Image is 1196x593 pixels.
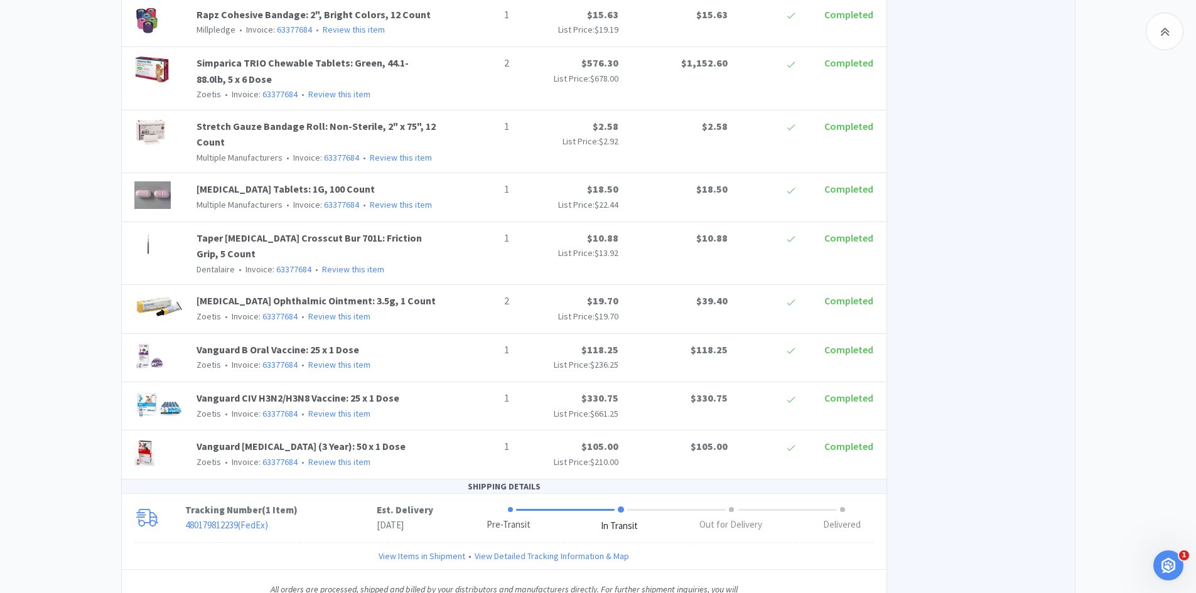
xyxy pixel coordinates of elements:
span: $661.25 [590,408,618,419]
span: Invoice: [221,456,298,467]
span: • [465,549,475,563]
p: 2 [446,55,509,72]
span: $1,152.60 [681,56,728,69]
span: Invoice: [235,264,311,275]
span: Completed [824,120,873,132]
span: • [299,359,306,370]
span: $39.40 [696,294,728,307]
a: 63377684 [324,152,359,163]
span: • [223,311,230,322]
p: List Price: [519,358,618,371]
span: Multiple Manufacturers [197,199,283,210]
p: 1 [446,119,509,135]
p: Tracking Number ( ) [185,503,377,518]
span: Completed [824,294,873,307]
div: Pre-Transit [487,518,531,532]
a: 63377684 [277,24,312,35]
a: 63377684 [324,199,359,210]
iframe: Intercom live chat [1153,550,1183,580]
p: List Price: [519,72,618,85]
span: $19.70 [595,311,618,322]
span: 1 Item [266,504,294,516]
span: Completed [824,56,873,69]
span: Dentalaire [197,264,235,275]
img: 7288fb1bae024496a99650a2bc0a1cbb_368666.png [134,55,170,83]
span: $15.63 [696,8,728,21]
span: Invoice: [235,24,312,35]
span: $10.88 [587,232,618,244]
p: 1 [446,390,509,407]
span: Invoice: [221,408,298,419]
div: Delivered [823,518,861,532]
span: Millpledge [197,24,235,35]
span: • [314,24,321,35]
span: $15.63 [587,8,618,21]
p: List Price: [519,455,618,469]
a: Review this item [308,311,370,322]
a: Vanguard B Oral Vaccine: 25 x 1 Dose [197,343,359,356]
span: Completed [824,183,873,195]
span: • [299,408,306,419]
span: Invoice: [221,88,298,100]
span: Zoetis [197,359,221,370]
a: 63377684 [262,456,298,467]
a: Review this item [323,24,385,35]
img: ac75a1e53e9b4e11ba28b73cd43ace2d_228403.png [134,181,171,209]
a: 63377684 [262,311,298,322]
a: Vanguard CIV H3N2/H3N8 Vaccine: 25 x 1 Dose [197,392,399,404]
div: In Transit [601,519,638,533]
span: Completed [824,440,873,452]
span: • [223,359,230,370]
span: $236.25 [590,359,618,370]
span: $118.25 [581,343,618,356]
span: Multiple Manufacturers [197,152,283,163]
span: 1 [1179,550,1189,560]
span: Invoice: [221,311,298,322]
span: $19.70 [587,294,618,307]
span: Invoice: [283,152,359,163]
span: $118.25 [691,343,728,356]
span: $10.88 [696,232,728,244]
a: Review this item [308,359,370,370]
p: List Price: [519,23,618,36]
span: Invoice: [283,199,359,210]
span: • [361,152,368,163]
img: ba525fd7e6284912b4d4a84551caa753_360.png [134,293,185,321]
p: Est. Delivery [377,503,433,518]
p: [DATE] [377,518,433,533]
span: $2.58 [593,120,618,132]
span: • [284,152,291,163]
span: $210.00 [590,456,618,467]
span: • [299,456,306,467]
span: $105.00 [581,440,618,452]
a: 63377684 [276,264,311,275]
img: 2991ac8e3014485593720c1b832c6193_12453.png [134,7,160,35]
a: [MEDICAL_DATA] Ophthalmic Ointment: 3.5g, 1 Count [197,294,436,307]
span: Invoice: [221,359,298,370]
p: List Price: [519,309,618,323]
img: 3dbd07bf5fa44e83b2bcced4bb8374f1_454274.png [134,439,154,466]
p: 1 [446,181,509,198]
span: $105.00 [691,440,728,452]
span: $22.44 [595,199,618,210]
a: View Detailed Tracking Information & Map [475,549,629,563]
span: Zoetis [197,456,221,467]
p: List Price: [519,407,618,420]
span: • [313,264,320,275]
span: $2.58 [702,120,728,132]
p: List Price: [519,134,618,148]
a: Simparica TRIO Chewable Tablets: Green, 44.1-88.0lb, 5 x 6 Dose [197,56,409,85]
span: $13.92 [595,247,618,259]
span: Zoetis [197,408,221,419]
a: Review this item [308,456,370,467]
p: 1 [446,7,509,23]
p: 1 [446,230,509,247]
p: 2 [446,293,509,309]
a: Vanguard [MEDICAL_DATA] (3 Year): 50 x 1 Dose [197,440,406,452]
span: Completed [824,8,873,21]
span: • [284,199,291,210]
div: SHIPPING DETAILS [122,479,886,494]
span: Completed [824,232,873,244]
a: Rapz Cohesive Bandage: 2", Bright Colors, 12 Count [197,8,431,21]
span: • [237,264,244,275]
